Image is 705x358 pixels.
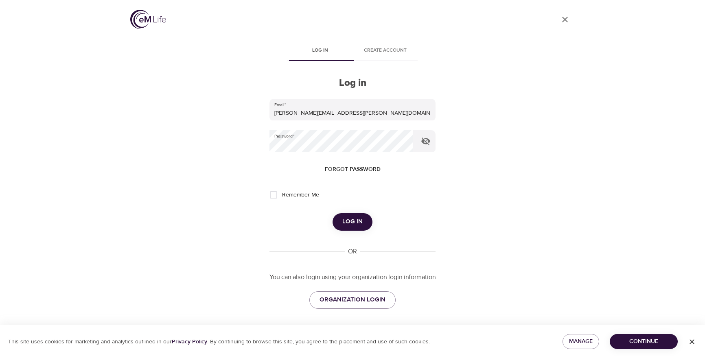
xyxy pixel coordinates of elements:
[569,336,593,347] span: Manage
[345,247,360,256] div: OR
[320,295,385,305] span: ORGANIZATION LOGIN
[325,164,381,175] span: Forgot password
[269,41,436,61] div: disabled tabs example
[292,46,348,55] span: Log in
[563,334,599,349] button: Manage
[322,162,384,177] button: Forgot password
[269,77,436,89] h2: Log in
[333,213,372,230] button: Log in
[309,291,396,308] a: ORGANIZATION LOGIN
[357,46,413,55] span: Create account
[616,336,671,347] span: Continue
[269,273,436,282] p: You can also login using your organization login information
[555,10,575,29] a: close
[282,191,319,199] span: Remember Me
[342,216,363,227] span: Log in
[172,338,207,345] a: Privacy Policy
[610,334,678,349] button: Continue
[130,10,166,29] img: logo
